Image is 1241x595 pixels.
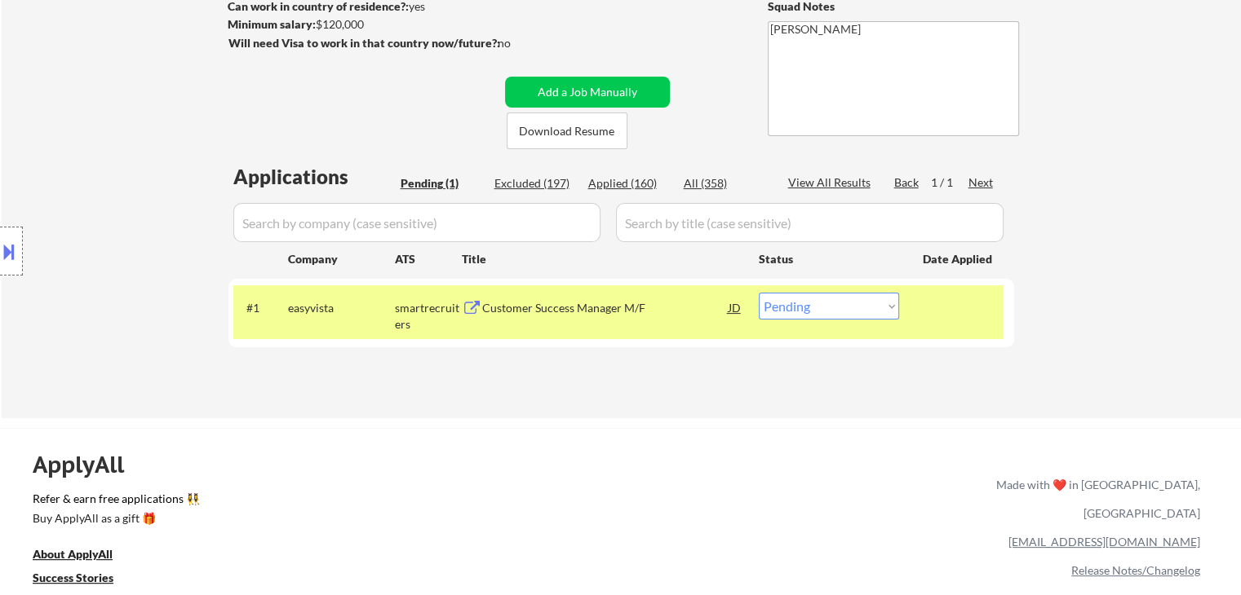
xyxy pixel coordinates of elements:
div: no [498,35,544,51]
input: Search by title (case sensitive) [616,203,1004,242]
div: Status [759,244,899,273]
div: $120,000 [228,16,499,33]
button: Add a Job Manually [505,77,670,108]
div: Buy ApplyAll as a gift 🎁 [33,513,196,524]
div: Pending (1) [401,175,482,192]
a: Release Notes/Changelog [1071,563,1200,577]
div: JD [727,293,743,322]
div: ApplyAll [33,451,143,478]
div: Applications [233,167,395,187]
div: easyvista [288,300,395,316]
div: Company [288,251,395,267]
div: Date Applied [923,251,995,267]
div: Back [894,174,920,191]
div: Next [968,174,995,191]
div: Made with ❤️ in [GEOGRAPHIC_DATA], [GEOGRAPHIC_DATA] [990,470,1200,527]
div: ATS [395,251,462,267]
a: [EMAIL_ADDRESS][DOMAIN_NAME] [1008,535,1200,549]
button: Download Resume [507,112,627,149]
u: About ApplyAll [33,547,113,561]
strong: Minimum salary: [228,17,316,31]
input: Search by company (case sensitive) [233,203,601,242]
strong: Will need Visa to work in that country now/future?: [228,36,500,50]
a: About ApplyAll [33,546,135,566]
div: View All Results [788,174,875,191]
div: Applied (160) [588,175,670,192]
u: Success Stories [33,571,113,584]
a: Success Stories [33,570,135,590]
div: smartrecruiters [395,300,462,332]
div: 1 / 1 [931,174,968,191]
div: Title [462,251,743,267]
div: All (358) [684,175,765,192]
div: Excluded (197) [494,175,576,192]
a: Buy ApplyAll as a gift 🎁 [33,510,196,531]
a: Refer & earn free applications 👯‍♀️ [33,493,655,510]
div: Customer Success Manager M/F [482,300,729,316]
